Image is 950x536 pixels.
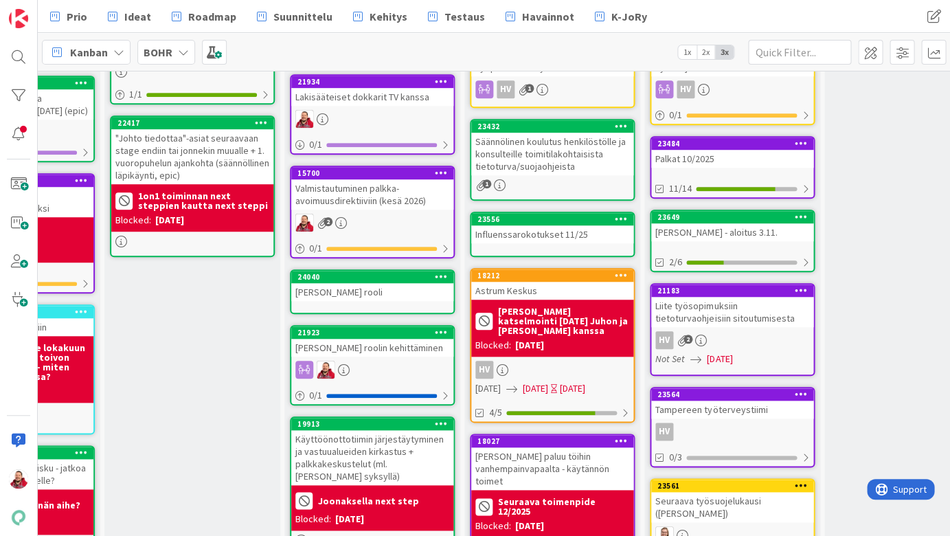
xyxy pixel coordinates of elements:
[291,167,453,210] div: 15700Valmistautuminen palkka-avoimuusdirektiiviin (kesä 2026)
[70,44,108,60] span: Kanban
[477,122,633,131] div: 23432
[477,214,633,224] div: 23556
[291,240,453,257] div: 0/1
[651,137,813,150] div: 23484
[117,118,273,128] div: 22417
[657,481,813,491] div: 23561
[291,271,453,301] div: 24040[PERSON_NAME] rooli
[651,211,813,241] div: 23649[PERSON_NAME] - aloitus 3.11.
[335,512,364,526] div: [DATE]
[444,8,485,25] span: Testaus
[471,213,633,225] div: 23556
[291,271,453,283] div: 24040
[522,8,574,25] span: Havainnot
[291,179,453,210] div: Valmistautuminen palkka-avoimuusdirektiiviin (kesä 2026)
[498,306,629,335] b: [PERSON_NAME] katselmointi [DATE] Juhon ja [PERSON_NAME] kanssa
[471,361,633,379] div: HV
[651,388,813,401] div: 23564
[651,107,813,124] div: 0/1
[291,326,453,339] div: 21923
[651,284,813,297] div: 21183
[26,2,60,19] span: Support
[324,217,332,226] span: 2
[657,212,813,222] div: 23649
[471,133,633,175] div: Säännölinen koulutus henkilöstölle ja konsulteille toimitilakohtaisista tietoturva/suojaohjeista
[475,338,511,353] div: Blocked:
[489,405,502,420] span: 4/5
[497,80,514,98] div: HV
[291,136,453,153] div: 0/1
[651,401,813,418] div: Tampereen työterveystiimi
[482,179,491,188] span: 1
[587,4,655,29] a: K-JoRy
[651,284,813,327] div: 21183Liite työsopimuksiin tietoturvaohjeisiin sitoutumisesta
[523,381,548,396] span: [DATE]
[291,326,453,357] div: 21923[PERSON_NAME] roolin kehittäminen
[611,8,647,25] span: K-JoRy
[111,117,273,129] div: 22417
[111,129,273,184] div: "Johto tiedottaa"-asiat seuraavaan stage endiin tai jonnekin muualle + 1. vuoropuhelun ajankohta ...
[249,4,341,29] a: Suunnittelu
[291,88,453,106] div: Lakisääteiset dokkarit TV kanssa
[707,352,732,366] span: [DATE]
[297,77,453,87] div: 21934
[188,8,236,25] span: Roadmap
[651,492,813,522] div: Seuraava työsuojelukausi ([PERSON_NAME])
[420,4,493,29] a: Testaus
[525,84,534,93] span: 1
[291,283,453,301] div: [PERSON_NAME] rooli
[471,120,633,175] div: 23432Säännölinen koulutus henkilöstölle ja konsulteille toimitilakohtaisista tietoturva/suojaohje...
[655,423,673,440] div: HV
[295,512,331,526] div: Blocked:
[291,76,453,88] div: 21934
[155,213,184,227] div: [DATE]
[163,4,245,29] a: Roadmap
[291,110,453,128] div: JS
[42,4,95,29] a: Prio
[475,519,511,533] div: Blocked:
[9,469,28,489] img: JS
[318,496,419,506] b: Joonaksella next step
[291,214,453,232] div: JS
[715,45,734,59] span: 3x
[309,388,322,403] span: 0 / 1
[370,8,407,25] span: Kehitys
[471,225,633,243] div: Influenssarokotukset 11/25
[651,223,813,241] div: [PERSON_NAME] - aloitus 3.11.
[297,272,453,282] div: 24040
[471,269,633,282] div: 18212
[129,87,142,102] span: 1 / 1
[651,137,813,168] div: 23484Palkat 10/2025
[475,361,493,379] div: HV
[297,328,453,337] div: 21923
[291,339,453,357] div: [PERSON_NAME] roolin kehittäminen
[291,167,453,179] div: 15700
[560,381,585,396] div: [DATE]
[471,269,633,300] div: 18212Astrum Keskus
[309,241,322,256] span: 0 / 1
[515,519,544,533] div: [DATE]
[651,211,813,223] div: 23649
[471,435,633,447] div: 18027
[471,120,633,133] div: 23432
[291,387,453,404] div: 0/1
[317,361,335,379] img: JS
[144,45,172,59] b: BOHR
[498,497,629,516] b: Seuraava toimenpide 12/2025
[697,45,715,59] span: 2x
[273,8,332,25] span: Suunnittelu
[295,110,313,128] img: JS
[677,80,694,98] div: HV
[477,436,633,446] div: 18027
[651,80,813,98] div: HV
[657,390,813,399] div: 23564
[477,271,633,280] div: 18212
[655,331,673,349] div: HV
[291,361,453,379] div: JS
[9,508,28,527] img: avatar
[111,86,273,103] div: 1/1
[651,480,813,522] div: 23561Seuraava työsuojelukausi ([PERSON_NAME])
[67,8,87,25] span: Prio
[748,40,851,65] input: Quick Filter...
[657,286,813,295] div: 21183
